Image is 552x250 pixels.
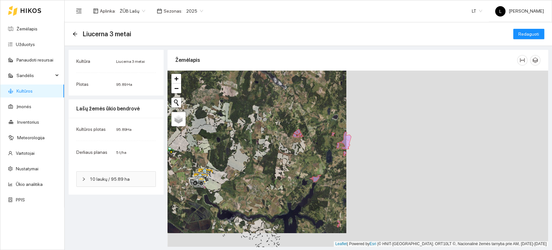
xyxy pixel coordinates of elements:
div: Lašų žemės ūkio bendrovė [76,99,156,118]
a: Nustatymai [16,166,38,171]
a: Įmonės [16,104,31,109]
a: PPIS [16,197,25,202]
a: Inventorius [17,119,39,125]
span: − [174,84,179,92]
span: Plotas [76,82,89,87]
div: Atgal [72,31,78,37]
span: LT [472,6,482,16]
div: Žemėlapis [175,51,517,69]
span: right [82,177,86,181]
span: 95.89 Ha [116,127,132,132]
span: [PERSON_NAME] [495,8,544,14]
span: layout [93,8,98,14]
a: Zoom out [171,84,181,93]
span: Kultūra [76,59,90,64]
span: 5 t/ha [116,150,126,155]
span: Kultūros plotas [76,127,106,132]
span: calendar [157,8,162,14]
span: 10 laukų / 95.89 ha [90,176,150,183]
a: Kultūros [16,88,33,94]
div: 10 laukų / 95.89 ha [77,172,156,187]
span: Redaguoti [518,30,539,38]
a: Meteorologija [17,135,45,140]
a: Leaflet [335,242,347,246]
a: Panaudoti resursai [16,57,53,62]
a: Žemėlapis [16,26,38,31]
span: Sezonas : [164,7,182,15]
span: 2025 [186,6,203,16]
button: column-width [517,55,527,65]
div: | Powered by © HNIT-[GEOGRAPHIC_DATA]; ORT10LT ©, Nacionalinė žemės tarnyba prie AM, [DATE]-[DATE] [334,241,548,247]
button: menu-fold [72,5,85,17]
a: Užduotys [16,42,35,47]
button: Initiate a new search [171,98,181,108]
span: L [499,6,502,17]
a: Ūkio analitika [16,182,43,187]
span: + [174,74,179,83]
span: Derliaus planas [76,150,107,155]
span: ŽŪB Lašų [120,6,145,16]
span: arrow-left [72,31,78,37]
a: Zoom in [171,74,181,84]
span: Aplinka : [100,7,116,15]
span: 95.89 Ha [116,82,132,87]
span: Sandėlis [16,69,53,82]
a: Esri [370,242,376,246]
a: Layers [171,112,186,126]
a: Vartotojai [16,151,35,156]
span: menu-fold [76,8,82,14]
button: Redaguoti [513,29,544,39]
span: Liucerna 3 metai [116,59,145,64]
span: column-width [517,58,527,63]
span: Liucerna 3 metai [83,29,131,39]
span: | [377,242,378,246]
